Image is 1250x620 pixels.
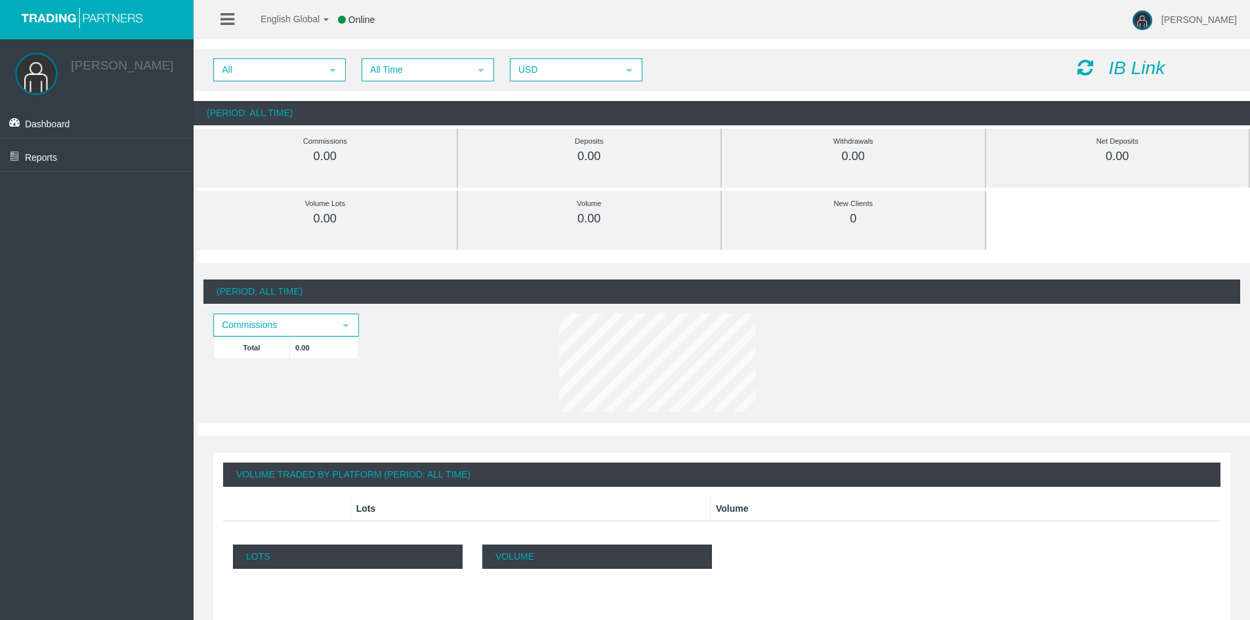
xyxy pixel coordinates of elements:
i: Reload Dashboard [1077,58,1093,77]
span: Dashboard [25,119,70,129]
span: select [341,320,351,331]
span: All Time [363,60,469,80]
div: 0.00 [223,149,427,164]
td: Total [214,337,290,358]
div: 0.00 [751,149,955,164]
div: New Clients [751,196,955,211]
th: Volume [711,497,1221,521]
img: user-image [1133,10,1152,30]
div: (Period: All Time) [194,101,1250,125]
div: 0.00 [488,211,692,226]
img: logo.svg [16,7,148,28]
span: USD [511,60,617,80]
span: select [476,65,486,75]
td: 0.00 [290,337,358,358]
span: [PERSON_NAME] [1161,14,1237,25]
span: Reports [25,152,57,163]
div: 0.00 [1016,149,1220,164]
p: Lots [233,545,463,569]
div: 0 [751,211,955,226]
div: Net Deposits [1016,134,1220,149]
span: select [624,65,635,75]
div: Deposits [488,134,692,149]
div: 0.00 [488,149,692,164]
a: [PERSON_NAME] [71,58,173,72]
p: Volume [482,545,712,569]
div: (Period: All Time) [203,279,1240,304]
div: 0.00 [223,211,427,226]
th: Lots [350,497,710,521]
div: Withdrawals [751,134,955,149]
span: All [215,60,321,80]
span: English Global [243,14,320,24]
span: Online [348,14,375,25]
span: Commissions [215,315,334,335]
i: IB Link [1109,58,1165,78]
div: Volume [488,196,692,211]
div: Commissions [223,134,427,149]
div: Volume Lots [223,196,427,211]
span: select [327,65,338,75]
div: Volume Traded By Platform (Period: All Time) [223,463,1220,487]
